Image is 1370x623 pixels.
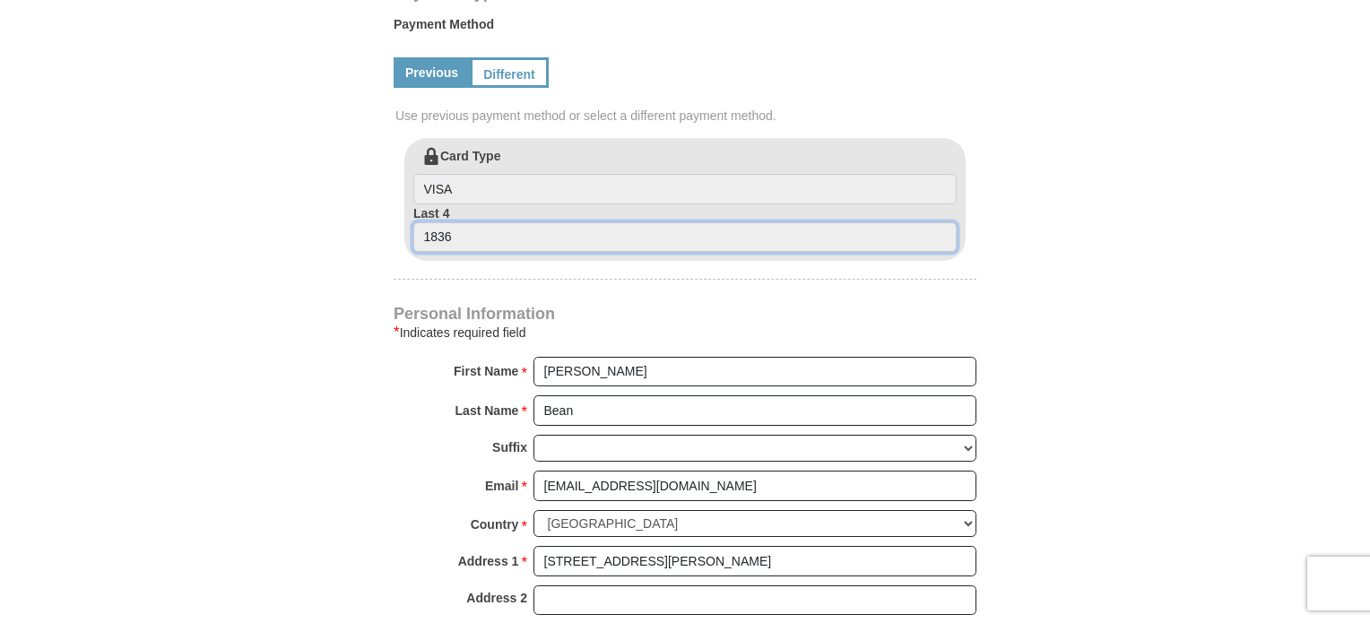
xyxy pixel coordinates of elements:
input: Card Type [413,174,957,204]
div: Indicates required field [394,322,976,343]
input: Last 4 [413,222,957,253]
strong: Country [471,512,519,537]
strong: Suffix [492,435,527,460]
label: Last 4 [413,204,957,253]
strong: Address 1 [458,549,519,574]
strong: First Name [454,359,518,384]
h4: Personal Information [394,307,976,321]
label: Card Type [413,147,957,204]
label: Payment Method [394,15,976,42]
span: Use previous payment method or select a different payment method. [395,107,978,125]
a: Different [470,57,549,88]
a: Previous [394,57,470,88]
strong: Last Name [455,398,519,423]
strong: Email [485,473,518,498]
strong: Address 2 [466,585,527,610]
